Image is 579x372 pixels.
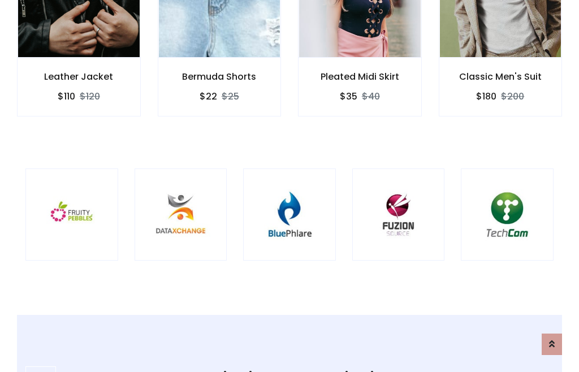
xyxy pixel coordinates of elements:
h6: $180 [476,91,496,102]
h6: Leather Jacket [18,71,140,82]
del: $120 [80,90,100,103]
del: $40 [362,90,380,103]
del: $25 [222,90,239,103]
h6: Bermuda Shorts [158,71,281,82]
h6: $35 [340,91,357,102]
h6: Pleated Midi Skirt [299,71,421,82]
del: $200 [501,90,524,103]
h6: Classic Men's Suit [439,71,562,82]
h6: $110 [58,91,75,102]
h6: $22 [200,91,217,102]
